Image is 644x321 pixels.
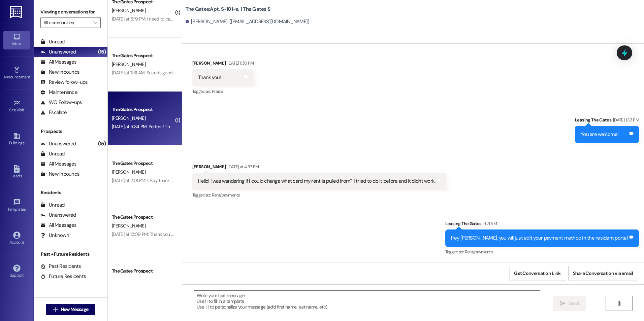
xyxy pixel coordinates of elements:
span: [PERSON_NAME] [112,61,146,67]
div: [DATE] at 6:19 PM: I need to cancel my lease! I'm going to resign in about a week or two once I h... [112,16,340,22]
div: Prospects [34,128,107,135]
span: [PERSON_NAME] [112,223,146,229]
span: [PERSON_NAME] [112,115,146,121]
a: Templates • [3,197,30,215]
div: [PERSON_NAME] [192,163,446,173]
div: Escalate [40,109,67,116]
div: Review follow-ups [40,79,88,86]
span: • [24,107,25,111]
span: Get Conversation Link [514,270,560,277]
button: Get Conversation Link [510,266,565,281]
span: [PERSON_NAME] [112,169,146,175]
div: The Gates Prospect [112,267,174,275]
div: Unread [40,150,65,157]
div: Past + Future Residents [34,251,107,258]
div: Unanswered [40,48,76,56]
i:  [53,307,58,312]
span: Rent/payments [465,249,493,255]
div: [DATE] at 12:09 PM: Thank you so much!! [112,231,190,237]
div: New Inbounds [40,171,79,178]
div: Tagged as: [445,247,639,257]
div: All Messages [40,160,76,168]
div: [PERSON_NAME]. ([EMAIL_ADDRESS][DOMAIN_NAME]) [186,18,310,25]
input: All communities [43,17,90,28]
div: Leasing The Gates [445,220,639,229]
div: Residents [34,189,107,196]
button: Share Conversation via email [569,266,637,281]
div: Unread [40,202,65,209]
i:  [616,301,621,306]
div: You are welcome! [581,131,618,138]
a: Account [3,229,30,248]
span: New Message [61,306,88,313]
span: Send [568,300,579,307]
div: The Gates Prospect [112,214,174,221]
div: (15) [96,47,107,57]
div: [DATE] 1:30 PM [226,60,254,67]
div: All Messages [40,222,76,229]
div: Unanswered [40,212,76,219]
div: Past Residents [40,263,81,270]
div: Tagged as: [192,86,254,96]
span: • [30,74,31,78]
a: Inbox [3,31,30,49]
div: [PERSON_NAME] [192,60,254,69]
div: Hello! I was wandering if I could change what card my rent is pulled from? I tried to do it befor... [198,178,436,185]
span: Praise [212,88,223,94]
div: Thank you! [198,74,221,81]
a: Leads [3,163,30,181]
div: [DATE] at 4:37 PM [226,163,259,170]
div: 9:21 AM [482,220,497,227]
b: The Gates: Apt. S~101~e, 1 The Gates S [186,6,270,13]
div: All Messages [40,59,76,66]
img: ResiDesk Logo [10,6,24,18]
div: Unanswered [40,140,76,147]
i:  [93,20,97,25]
div: (15) [96,139,107,149]
i:  [560,301,565,306]
div: The Gates Prospect [112,106,174,113]
div: Unread [40,38,65,45]
a: Site Visit • [3,97,30,115]
div: Future Residents [40,273,86,280]
div: New Inbounds [40,69,79,76]
div: WO Follow-ups [40,99,82,106]
div: Tagged as: [192,190,446,200]
div: The Gates Prospect [112,160,174,167]
label: Viewing conversations for [40,7,101,17]
div: Hey [PERSON_NAME], you will just edit your payment method in the resident portal! [451,235,628,242]
div: Maintenance [40,89,77,96]
span: [PERSON_NAME] [112,7,146,13]
a: Support [3,262,30,281]
div: Leasing The Gates [575,116,639,126]
span: Rent/payments [212,192,240,198]
span: Share Conversation via email [573,270,633,277]
div: Unknown [40,232,69,239]
span: • [26,206,27,211]
div: [DATE] at 11:31 AM: Sounds good [112,70,172,76]
button: New Message [46,304,96,315]
div: The Gates Prospect [112,52,174,59]
button: Send [553,296,586,311]
div: [DATE] at 2:01 PM: Okay thank you [112,177,178,183]
a: Buildings [3,130,30,148]
div: [DATE] at 5:34 PM: Perfect! Thank you so much! [112,123,204,130]
div: [DATE] 1:33 PM [611,116,639,123]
